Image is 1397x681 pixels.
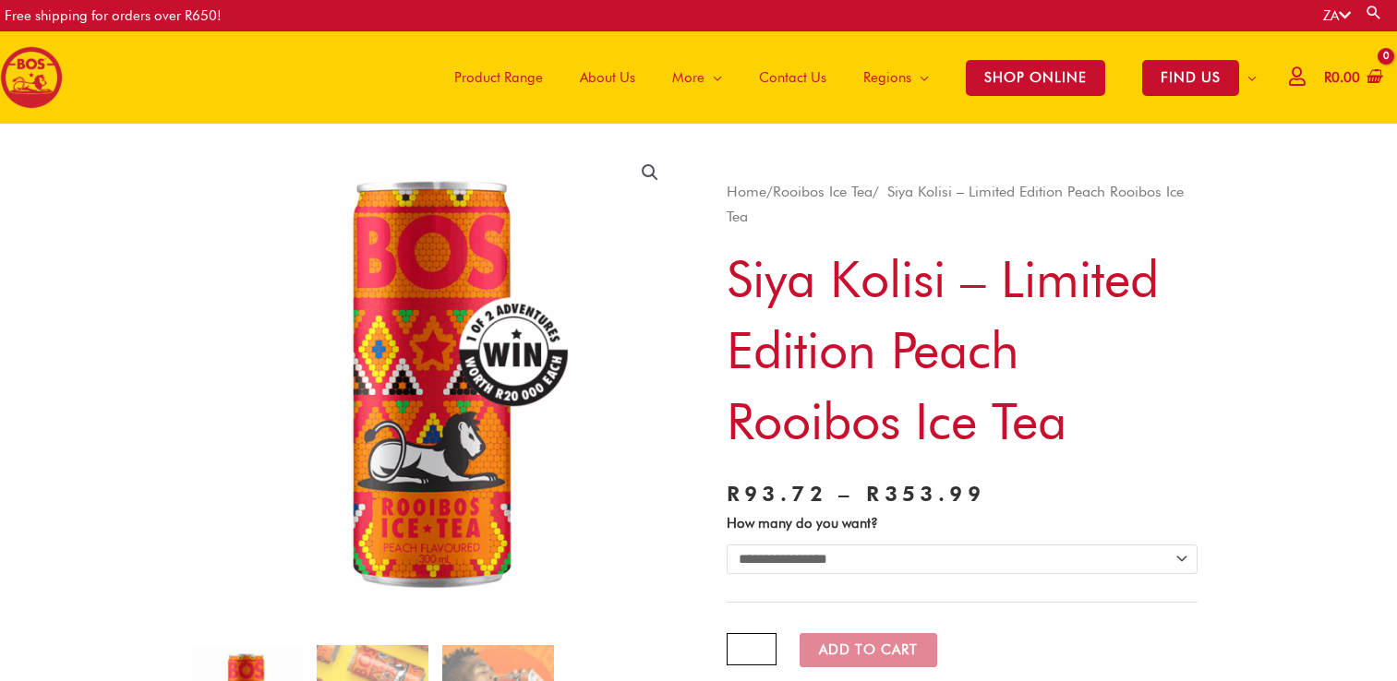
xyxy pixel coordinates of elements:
label: How many do you want? [727,515,878,532]
a: Contact Us [741,31,845,124]
nav: Breadcrumb [727,179,1198,229]
span: R [1324,69,1331,86]
span: About Us [580,50,635,105]
span: R [727,481,744,506]
a: About Us [561,31,654,124]
a: View Shopping Cart, empty [1320,57,1383,99]
nav: Site Navigation [422,31,1275,124]
a: Home [727,183,766,200]
a: Product Range [436,31,561,124]
span: SHOP ONLINE [966,60,1105,96]
span: More [672,50,705,105]
a: View full-screen image gallery [633,156,667,189]
span: – [838,481,854,506]
span: Contact Us [759,50,826,105]
a: ZA [1323,7,1351,24]
a: Rooibos Ice Tea [773,183,873,200]
span: FIND US [1142,60,1239,96]
bdi: 353.99 [866,481,985,506]
a: Regions [845,31,947,124]
img: peach rooibos ice tea [191,142,680,631]
span: R [866,481,884,506]
h1: Siya Kolisi – Limited Edition Peach Rooibos Ice Tea [727,244,1198,457]
span: Product Range [454,50,543,105]
button: Add to Cart [800,633,937,667]
a: More [654,31,741,124]
a: SHOP ONLINE [947,31,1124,124]
bdi: 0.00 [1324,69,1360,86]
span: Regions [863,50,911,105]
a: Search button [1365,4,1383,21]
input: Product quantity [727,633,777,665]
bdi: 93.72 [727,481,827,506]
